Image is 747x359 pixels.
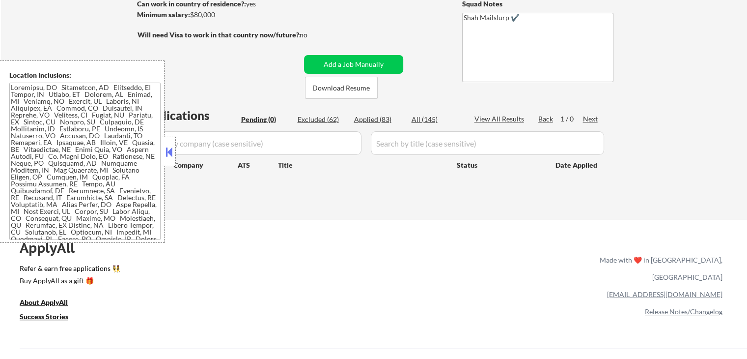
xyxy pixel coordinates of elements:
[20,297,82,309] a: About ApplyAll
[304,55,403,74] button: Add a Job Manually
[596,251,722,286] div: Made with ❤️ in [GEOGRAPHIC_DATA], [GEOGRAPHIC_DATA]
[474,114,527,124] div: View All Results
[645,307,722,316] a: Release Notes/Changelog
[555,160,599,170] div: Date Applied
[412,115,461,124] div: All (145)
[300,30,328,40] div: no
[457,156,541,174] div: Status
[20,277,118,284] div: Buy ApplyAll as a gift 🎁
[140,110,238,121] div: Applications
[20,275,118,288] a: Buy ApplyAll as a gift 🎁
[298,115,347,124] div: Excluded (62)
[20,265,394,275] a: Refer & earn free applications 👯‍♀️
[583,114,599,124] div: Next
[354,115,403,124] div: Applied (83)
[20,298,68,306] u: About ApplyAll
[9,70,161,80] div: Location Inclusions:
[278,160,447,170] div: Title
[238,160,278,170] div: ATS
[140,131,361,155] input: Search by company (case sensitive)
[20,239,86,256] div: ApplyAll
[20,312,68,321] u: Success Stories
[137,10,301,20] div: $80,000
[538,114,554,124] div: Back
[138,30,301,39] strong: Will need Visa to work in that country now/future?:
[173,160,238,170] div: Company
[305,77,378,99] button: Download Resume
[137,10,190,19] strong: Minimum salary:
[20,311,82,324] a: Success Stories
[560,114,583,124] div: 1 / 0
[371,131,604,155] input: Search by title (case sensitive)
[241,115,290,124] div: Pending (0)
[607,290,722,299] a: [EMAIL_ADDRESS][DOMAIN_NAME]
